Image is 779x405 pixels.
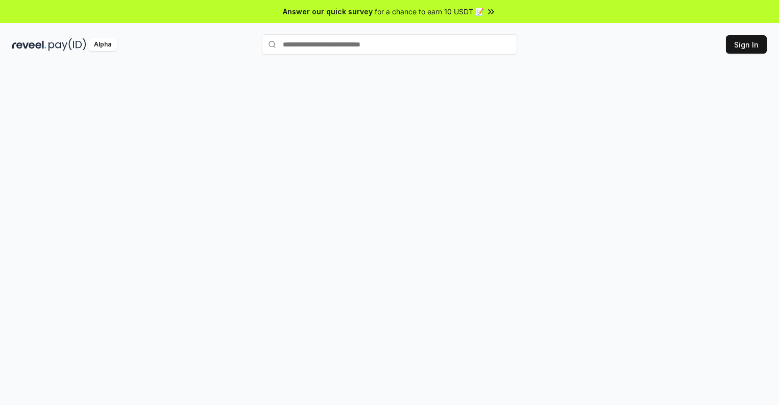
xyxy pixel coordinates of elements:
[88,38,117,51] div: Alpha
[12,38,46,51] img: reveel_dark
[283,6,373,17] span: Answer our quick survey
[375,6,484,17] span: for a chance to earn 10 USDT 📝
[48,38,86,51] img: pay_id
[726,35,767,54] button: Sign In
